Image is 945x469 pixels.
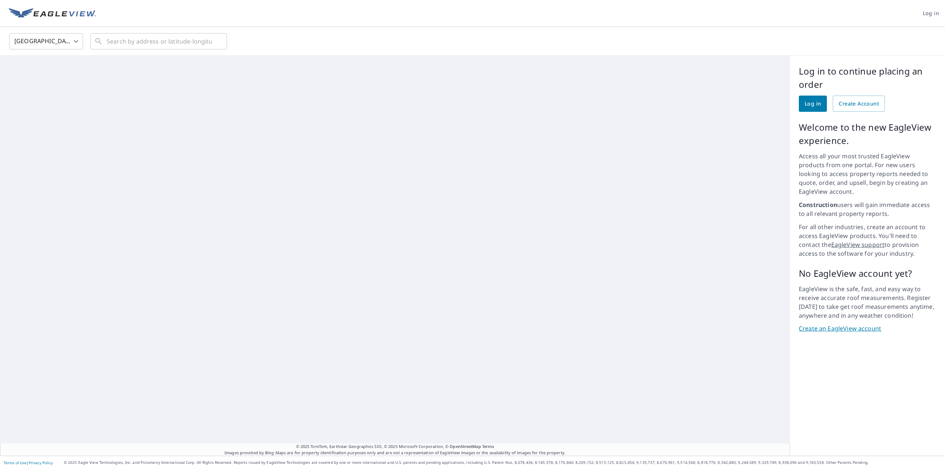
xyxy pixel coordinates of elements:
[805,99,821,108] span: Log in
[4,461,53,465] p: |
[9,31,83,52] div: [GEOGRAPHIC_DATA]
[107,31,212,52] input: Search by address or latitude-longitude
[799,200,936,218] p: users will gain immediate access to all relevant property reports.
[29,460,53,465] a: Privacy Policy
[799,267,936,280] p: No EagleView account yet?
[799,121,936,147] p: Welcome to the new EagleView experience.
[64,460,941,465] p: © 2025 Eagle View Technologies, Inc. and Pictometry International Corp. All Rights Reserved. Repo...
[799,284,936,320] p: EagleView is the safe, fast, and easy way to receive accurate roof measurements. Register [DATE] ...
[839,99,879,108] span: Create Account
[833,96,885,112] a: Create Account
[799,223,936,258] p: For all other industries, create an account to access EagleView products. You'll need to contact ...
[482,444,494,449] a: Terms
[831,241,885,249] a: EagleView support
[450,444,481,449] a: OpenStreetMap
[799,65,936,91] p: Log in to continue placing an order
[799,152,936,196] p: Access all your most trusted EagleView products from one portal. For new users looking to access ...
[799,96,827,112] a: Log in
[799,324,936,333] a: Create an EagleView account
[923,9,939,18] span: Log in
[9,8,96,19] img: EV Logo
[799,201,837,209] strong: Construction
[4,460,27,465] a: Terms of Use
[296,444,494,450] span: © 2025 TomTom, Earthstar Geographics SIO, © 2025 Microsoft Corporation, ©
